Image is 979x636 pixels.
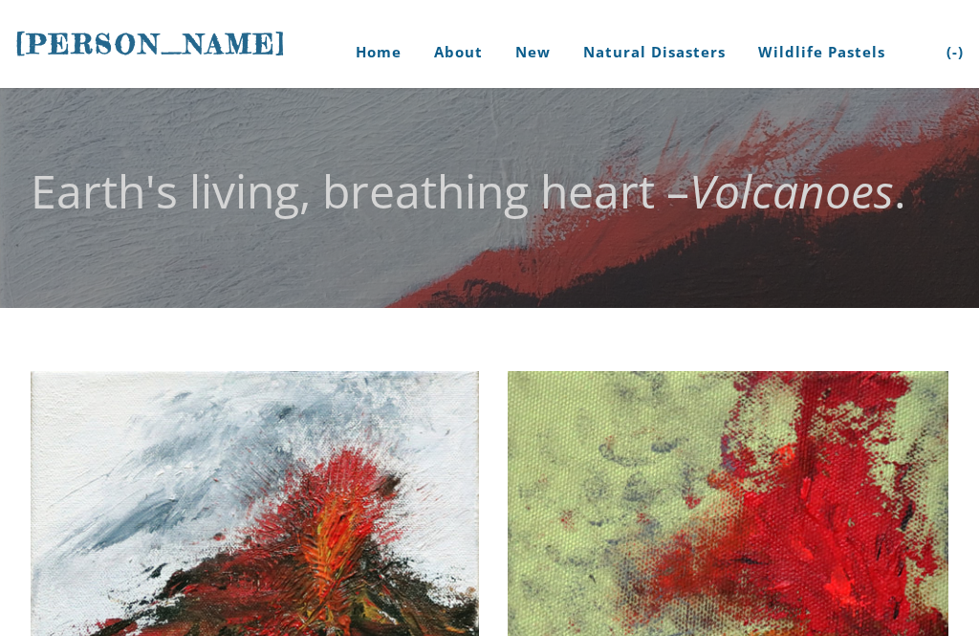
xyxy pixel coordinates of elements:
[952,42,958,61] span: -
[15,28,287,60] span: [PERSON_NAME]
[744,16,900,88] a: Wildlife Pastels
[932,16,964,88] a: (-)
[501,16,565,88] a: New
[15,26,287,62] a: [PERSON_NAME]
[420,16,497,88] a: About
[327,16,416,88] a: Home
[31,160,906,222] font: Earth's living, breathing heart – .
[569,16,740,88] a: Natural Disasters
[689,160,894,222] em: Volcanoes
